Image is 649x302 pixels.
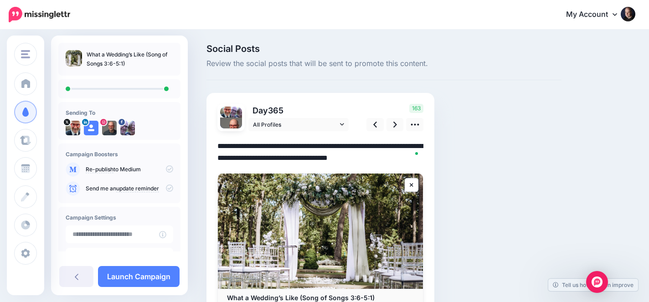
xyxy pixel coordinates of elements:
[268,106,283,115] span: 365
[66,50,82,67] img: 8ebf57be76af65fcc57e0086434c034f_thumb.jpg
[557,4,635,26] a: My Account
[120,121,135,135] img: picture-bsa56863.png
[87,50,173,68] p: What a Wedding’s Like (Song of Songs 3:6-5:1)
[231,107,242,118] img: picture-bsa56863.png
[227,294,375,302] b: What a Wedding’s Like (Song of Songs 3:6-5:1)
[586,271,608,293] div: Open Intercom Messenger
[66,121,80,135] img: 07USE13O-18262.jpg
[86,184,173,193] p: Send me an
[86,165,173,174] p: to Medium
[548,279,638,291] a: Tell us how we can improve
[220,118,242,139] img: 148610272_5061836387221777_4529192034399981611_n-bsa99574.jpg
[220,107,231,118] img: 07USE13O-18262.jpg
[248,104,350,117] p: Day
[248,118,349,131] a: All Profiles
[206,58,561,70] span: Review the social posts that will be sent to promote this content.
[102,121,117,135] img: 148610272_5061836387221777_4529192034399981611_n-bsa99574.jpg
[86,166,113,173] a: Re-publish
[253,120,338,129] span: All Profiles
[84,121,98,135] img: user_default_image.png
[116,185,159,192] a: update reminder
[218,174,423,289] img: What a Wedding’s Like (Song of Songs 3:6-5:1)
[66,109,173,116] h4: Sending To
[66,151,173,158] h4: Campaign Boosters
[9,7,70,22] img: Missinglettr
[409,104,423,113] span: 163
[66,214,173,221] h4: Campaign Settings
[21,50,30,58] img: menu.png
[206,44,561,53] span: Social Posts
